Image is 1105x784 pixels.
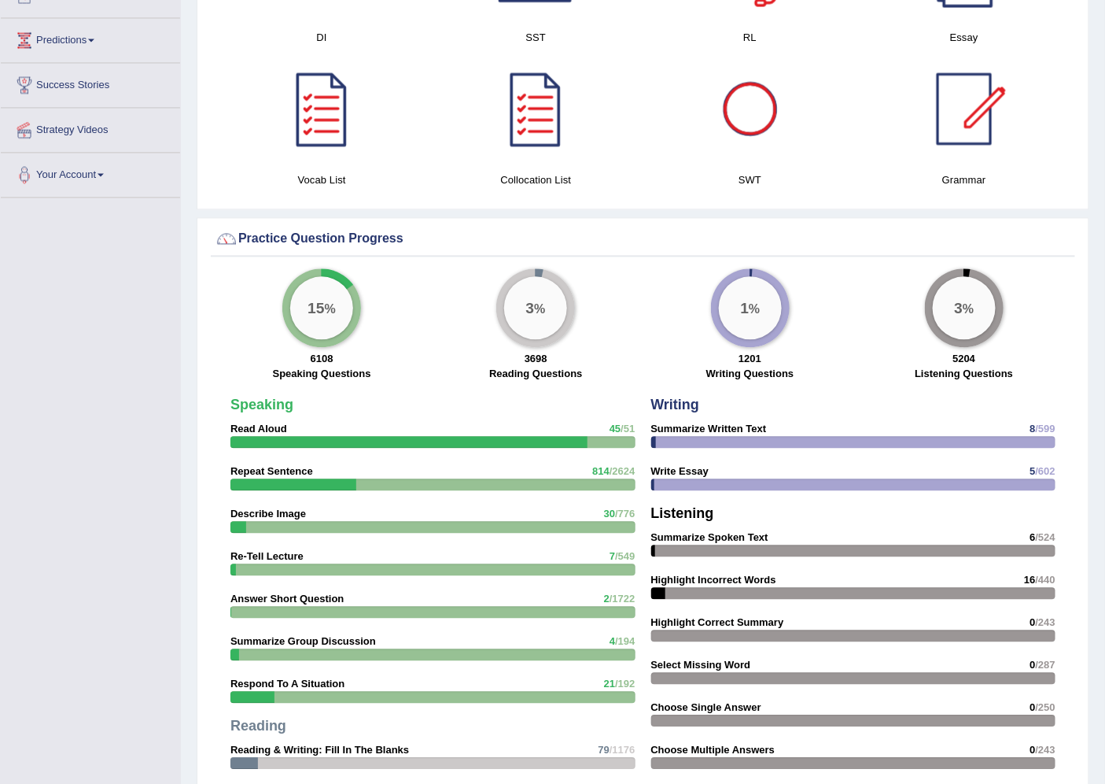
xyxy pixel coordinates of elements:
[865,172,1063,188] h4: Grammar
[230,508,306,520] strong: Describe Image
[230,423,287,435] strong: Read Aloud
[1024,574,1035,586] span: 16
[230,593,344,605] strong: Answer Short Question
[954,298,963,316] big: 3
[740,298,749,316] big: 1
[1029,423,1035,435] span: 8
[436,172,635,188] h4: Collocation List
[651,423,767,435] strong: Summarize Written Text
[915,366,1013,381] label: Listening Questions
[952,353,975,364] strong: 5204
[1036,659,1055,671] span: /287
[223,29,421,46] h4: DI
[651,574,776,586] strong: Highlight Incorrect Words
[215,227,1071,250] div: Practice Question Progress
[489,366,582,381] label: Reading Questions
[651,531,768,543] strong: Summarize Spoken Text
[865,29,1063,46] h4: Essay
[615,508,635,520] span: /776
[504,276,567,339] div: %
[1029,701,1035,713] span: 0
[739,353,761,364] strong: 1201
[1029,465,1035,477] span: 5
[230,635,376,647] strong: Summarize Group Discussion
[610,423,621,435] span: 45
[651,505,714,521] strong: Listening
[230,678,344,690] strong: Respond To A Situation
[230,744,409,756] strong: Reading & Writing: Fill In The Blanks
[273,366,371,381] label: Speaking Questions
[651,397,700,412] strong: Writing
[651,659,751,671] strong: Select Missing Word
[1036,465,1055,477] span: /602
[311,353,333,364] strong: 6108
[223,172,421,188] h4: Vocab List
[1,108,180,147] a: Strategy Videos
[230,465,313,477] strong: Repeat Sentence
[651,465,709,477] strong: Write Essay
[1036,574,1055,586] span: /440
[610,635,615,647] span: 4
[615,678,635,690] span: /192
[1029,531,1035,543] span: 6
[290,276,353,339] div: %
[308,298,324,316] big: 15
[651,29,849,46] h4: RL
[526,298,535,316] big: 3
[230,550,304,562] strong: Re-Tell Lecture
[1036,531,1055,543] span: /524
[1036,701,1055,713] span: /250
[1,63,180,102] a: Success Stories
[719,276,782,339] div: %
[1029,616,1035,628] span: 0
[230,397,293,412] strong: Speaking
[604,678,615,690] span: 21
[610,593,635,605] span: /1722
[651,744,775,756] strong: Choose Multiple Answers
[598,744,609,756] span: 79
[1029,659,1035,671] span: 0
[604,508,615,520] span: 30
[604,593,610,605] span: 2
[1036,423,1055,435] span: /599
[610,744,635,756] span: /1176
[610,550,615,562] span: 7
[651,616,784,628] strong: Highlight Correct Summary
[651,701,761,713] strong: Choose Single Answer
[615,550,635,562] span: /549
[1,18,180,57] a: Predictions
[651,172,849,188] h4: SWT
[706,366,794,381] label: Writing Questions
[230,718,286,734] strong: Reading
[525,353,547,364] strong: 3698
[1036,744,1055,756] span: /243
[1036,616,1055,628] span: /243
[933,276,996,339] div: %
[1,153,180,192] a: Your Account
[615,635,635,647] span: /194
[610,465,635,477] span: /2624
[436,29,635,46] h4: SST
[1029,744,1035,756] span: 0
[592,465,610,477] span: 814
[621,423,635,435] span: /51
